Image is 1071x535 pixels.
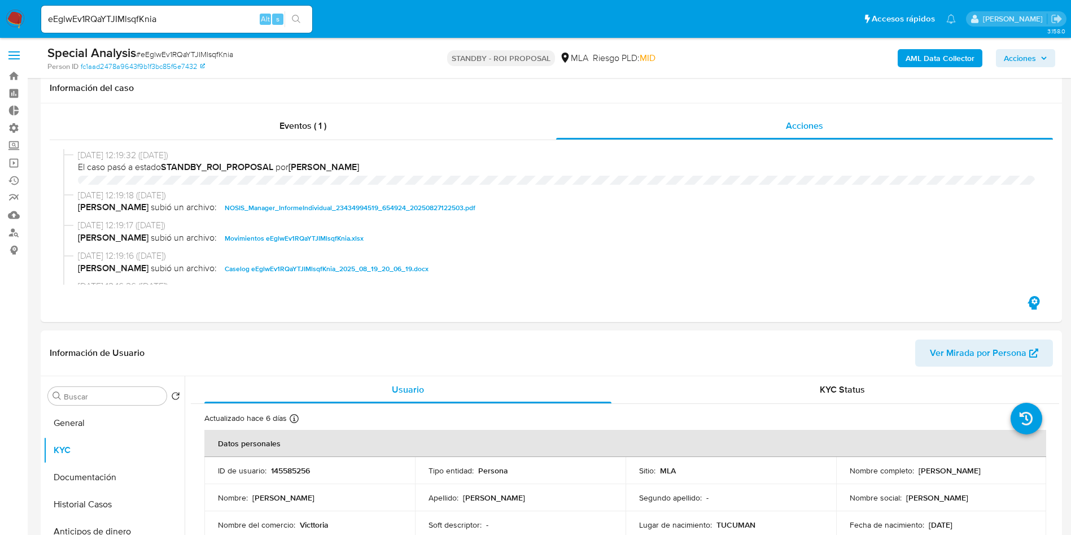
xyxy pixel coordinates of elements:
[300,520,329,530] p: Victtoria
[285,11,308,27] button: search-icon
[919,466,981,476] p: [PERSON_NAME]
[43,464,185,491] button: Documentación
[64,392,162,402] input: Buscar
[706,493,709,503] p: -
[906,493,968,503] p: [PERSON_NAME]
[218,520,295,530] p: Nombre del comercio :
[271,466,310,476] p: 145585256
[898,49,982,67] button: AML Data Collector
[1051,13,1063,25] a: Salir
[872,13,935,25] span: Accesos rápidos
[225,232,364,245] span: Movimientos eEglwEv1RQaYTJIMlsqfKnia.xlsx
[50,347,145,359] h1: Información de Usuario
[1004,49,1036,67] span: Acciones
[639,520,712,530] p: Lugar de nacimiento :
[559,52,588,64] div: MLA
[906,49,974,67] b: AML Data Collector
[43,410,185,437] button: General
[478,466,508,476] p: Persona
[50,82,1053,94] h1: Información del caso
[78,149,1035,162] span: [DATE] 12:19:32 ([DATE])
[225,201,475,215] span: NOSIS_Manager_InformeIndividual_23434994519_654924_20250827122503.pdf
[41,12,312,27] input: Buscar usuario o caso...
[47,44,136,62] b: Special Analysis
[447,50,555,66] p: STANDBY - ROI PROPOSAL
[983,14,1047,24] p: gustavo.deseta@mercadolibre.com
[252,493,314,503] p: [PERSON_NAME]
[429,466,474,476] p: Tipo entidad :
[850,466,914,476] p: Nombre completo :
[78,232,148,245] b: [PERSON_NAME]
[43,437,185,464] button: KYC
[43,491,185,518] button: Historial Casos
[78,201,148,215] b: [PERSON_NAME]
[78,189,1035,202] span: [DATE] 12:19:18 ([DATE])
[53,392,62,401] button: Buscar
[915,340,1053,367] button: Ver Mirada por Persona
[136,49,233,60] span: # eEglwEv1RQaYTJIMlsqfKnia
[78,219,1035,232] span: [DATE] 12:19:17 ([DATE])
[219,262,434,276] button: Caselog eEglwEv1RQaYTJIMlsqfKnia_2025_08_19_20_06_19.docx
[429,520,482,530] p: Soft descriptor :
[486,520,488,530] p: -
[786,119,823,132] span: Acciones
[151,262,217,276] span: subió un archivo:
[716,520,755,530] p: TUCUMAN
[946,14,956,24] a: Notificaciones
[639,466,655,476] p: Sitio :
[850,493,902,503] p: Nombre social :
[81,62,205,72] a: fc1aad2478a9643f9b1f3bc85f6e7432
[261,14,270,24] span: Alt
[47,62,78,72] b: Person ID
[78,280,1035,293] span: [DATE] 12:16:26 ([DATE])
[660,466,676,476] p: MLA
[850,520,924,530] p: Fecha de nacimiento :
[463,493,525,503] p: [PERSON_NAME]
[279,119,326,132] span: Eventos ( 1 )
[219,201,481,215] button: NOSIS_Manager_InformeIndividual_23434994519_654924_20250827122503.pdf
[820,383,865,396] span: KYC Status
[429,493,458,503] p: Apellido :
[151,232,217,245] span: subió un archivo:
[218,493,248,503] p: Nombre :
[288,160,359,173] b: [PERSON_NAME]
[151,201,217,215] span: subió un archivo:
[218,466,266,476] p: ID de usuario :
[219,232,369,245] button: Movimientos eEglwEv1RQaYTJIMlsqfKnia.xlsx
[204,413,287,424] p: Actualizado hace 6 días
[276,14,279,24] span: s
[78,161,1035,173] span: El caso pasó a estado por
[225,262,429,276] span: Caselog eEglwEv1RQaYTJIMlsqfKnia_2025_08_19_20_06_19.docx
[171,392,180,404] button: Volver al orden por defecto
[78,250,1035,262] span: [DATE] 12:19:16 ([DATE])
[392,383,424,396] span: Usuario
[204,430,1046,457] th: Datos personales
[593,52,655,64] span: Riesgo PLD:
[930,340,1026,367] span: Ver Mirada por Persona
[640,51,655,64] span: MID
[161,160,273,173] b: STANDBY_ROI_PROPOSAL
[996,49,1055,67] button: Acciones
[639,493,702,503] p: Segundo apellido :
[929,520,952,530] p: [DATE]
[78,262,148,276] b: [PERSON_NAME]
